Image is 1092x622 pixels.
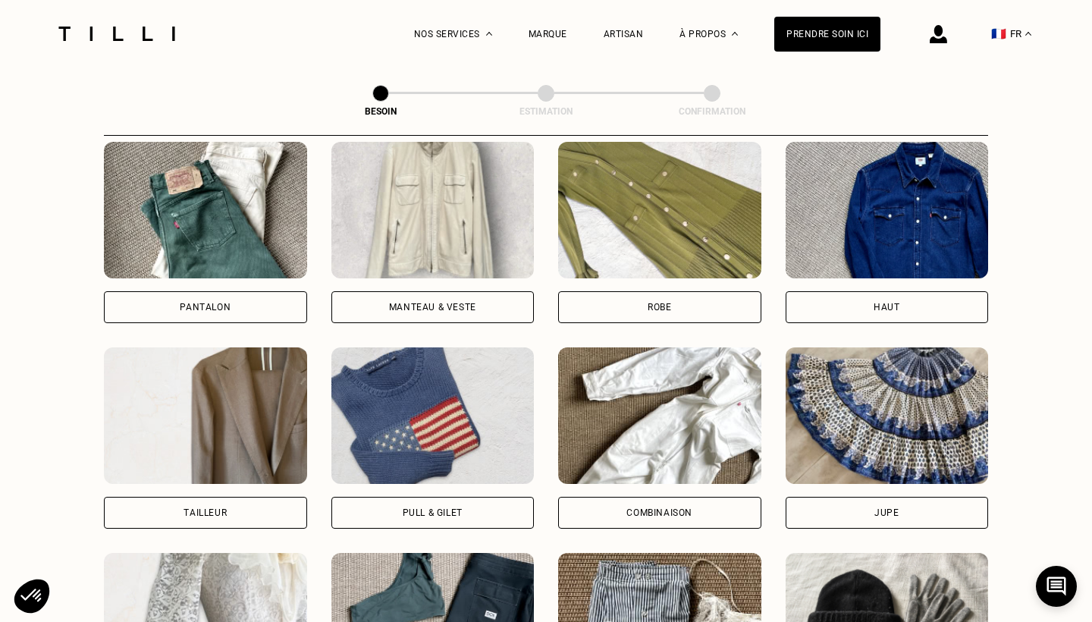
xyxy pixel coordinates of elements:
[331,142,535,278] img: Tilli retouche votre Manteau & Veste
[53,27,180,41] img: Logo du service de couturière Tilli
[774,17,880,52] a: Prendre soin ici
[636,106,788,117] div: Confirmation
[104,142,307,278] img: Tilli retouche votre Pantalon
[558,347,761,484] img: Tilli retouche votre Combinaison
[874,508,899,517] div: Jupe
[786,347,989,484] img: Tilli retouche votre Jupe
[403,508,463,517] div: Pull & gilet
[648,303,671,312] div: Robe
[331,347,535,484] img: Tilli retouche votre Pull & gilet
[104,347,307,484] img: Tilli retouche votre Tailleur
[558,142,761,278] img: Tilli retouche votre Robe
[930,25,947,43] img: icône connexion
[786,142,989,278] img: Tilli retouche votre Haut
[604,29,644,39] a: Artisan
[626,508,692,517] div: Combinaison
[1025,32,1031,36] img: menu déroulant
[486,32,492,36] img: Menu déroulant
[184,508,227,517] div: Tailleur
[180,303,231,312] div: Pantalon
[389,303,476,312] div: Manteau & Veste
[470,106,622,117] div: Estimation
[529,29,567,39] a: Marque
[874,303,899,312] div: Haut
[305,106,457,117] div: Besoin
[732,32,738,36] img: Menu déroulant à propos
[991,27,1006,41] span: 🇫🇷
